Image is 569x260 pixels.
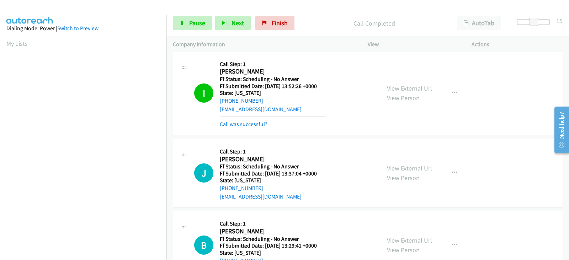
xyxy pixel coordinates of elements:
[220,235,326,243] h5: Ff Status: Scheduling - No Answer
[220,90,326,97] h5: State: [US_STATE]
[57,25,99,32] a: Switch to Preview
[387,164,432,172] a: View External Url
[194,83,213,103] h1: I
[173,40,355,49] p: Company Information
[220,249,326,256] h5: State: [US_STATE]
[220,177,326,184] h5: State: [US_STATE]
[220,121,267,128] a: Call was successful?
[220,83,326,90] h5: Ff Submitted Date: [DATE] 13:52:26 +0000
[220,155,326,163] h2: [PERSON_NAME]
[220,170,326,177] h5: Ff Submitted Date: [DATE] 13:37:04 +0000
[194,163,213,183] h1: J
[548,102,569,158] iframe: Resource Center
[189,19,205,27] span: Pause
[387,236,432,244] a: View External Url
[220,185,263,191] a: [PHONE_NUMBER]
[556,16,563,26] div: 15
[194,235,213,255] div: The call is yet to be attempted
[472,40,563,49] p: Actions
[220,106,302,113] a: [EMAIL_ADDRESS][DOMAIN_NAME]
[220,148,326,155] h5: Call Step: 1
[6,39,28,48] a: My Lists
[220,163,326,170] h5: Ff Status: Scheduling - No Answer
[215,16,251,30] button: Next
[387,246,420,254] a: View Person
[173,16,212,30] a: Pause
[255,16,294,30] a: Finish
[220,220,326,227] h5: Call Step: 1
[232,19,244,27] span: Next
[220,242,326,249] h5: Ff Submitted Date: [DATE] 13:29:41 +0000
[457,16,501,30] button: AutoTab
[194,235,213,255] h1: B
[387,94,420,102] a: View Person
[220,227,326,235] h2: [PERSON_NAME]
[6,24,160,33] div: Dialing Mode: Power |
[387,84,432,92] a: View External Url
[220,76,326,83] h5: Ff Status: Scheduling - No Answer
[220,97,263,104] a: [PHONE_NUMBER]
[220,67,326,76] h2: [PERSON_NAME]
[368,40,459,49] p: View
[220,61,326,68] h5: Call Step: 1
[304,18,444,28] p: Call Completed
[220,193,302,200] a: [EMAIL_ADDRESS][DOMAIN_NAME]
[272,19,288,27] span: Finish
[387,174,420,182] a: View Person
